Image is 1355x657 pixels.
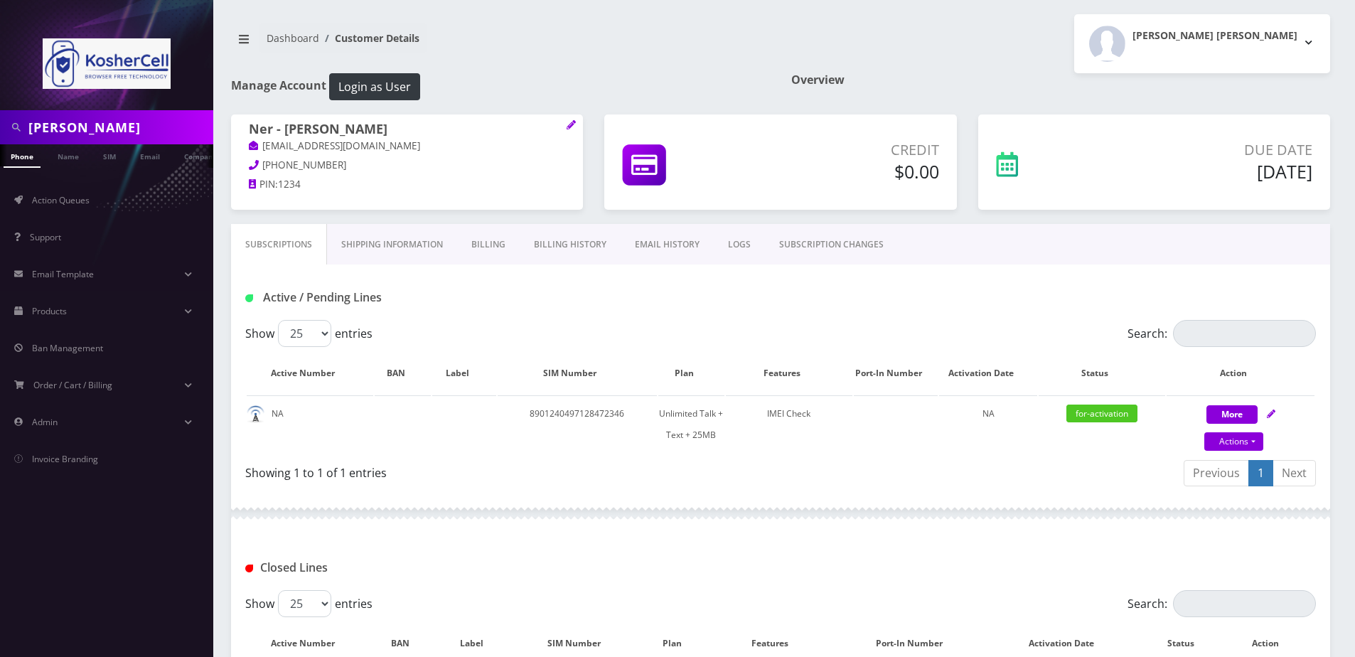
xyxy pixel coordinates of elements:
h1: Closed Lines [245,561,588,575]
a: EMAIL HISTORY [621,224,714,265]
span: NA [982,407,995,420]
nav: breadcrumb [231,23,770,64]
span: Ban Management [32,342,103,354]
label: Show entries [245,590,373,617]
img: KosherCell [43,38,171,89]
th: Status: activate to sort column ascending [1039,353,1165,394]
a: PIN: [249,178,278,192]
button: More [1206,405,1258,424]
a: 1 [1248,460,1273,486]
a: Subscriptions [231,224,327,265]
img: Closed Lines [245,565,253,572]
h5: [DATE] [1108,161,1312,182]
a: Next [1273,460,1316,486]
span: Support [30,231,61,243]
th: Active Number: activate to sort column ascending [247,353,373,394]
span: Email Template [32,268,94,280]
th: BAN: activate to sort column ascending [375,353,431,394]
span: for-activation [1066,405,1137,422]
a: Email [133,144,167,166]
th: Plan: activate to sort column ascending [658,353,724,394]
label: Search: [1128,590,1316,617]
span: Order / Cart / Billing [33,379,112,391]
label: Search: [1128,320,1316,347]
a: Company [177,144,225,166]
h5: $0.00 [763,161,938,182]
img: default.png [247,405,264,423]
h2: [PERSON_NAME] [PERSON_NAME] [1132,30,1297,42]
th: Label: activate to sort column ascending [432,353,496,394]
input: Search in Company [28,114,210,141]
a: LOGS [714,224,765,265]
div: IMEI Check [726,403,852,424]
input: Search: [1173,320,1316,347]
a: Login as User [326,78,420,93]
h1: Active / Pending Lines [245,291,588,304]
span: Products [32,305,67,317]
a: Billing [457,224,520,265]
a: Billing History [520,224,621,265]
a: SIM [96,144,123,166]
p: Due Date [1108,139,1312,161]
select: Showentries [278,590,331,617]
h1: Manage Account [231,73,770,100]
th: SIM Number: activate to sort column ascending [498,353,657,394]
label: Show entries [245,320,373,347]
a: [EMAIL_ADDRESS][DOMAIN_NAME] [249,139,420,154]
div: Showing 1 to 1 of 1 entries [245,459,770,481]
th: Features: activate to sort column ascending [726,353,852,394]
h1: Ner - [PERSON_NAME] [249,122,565,139]
a: Dashboard [267,31,319,45]
a: SUBSCRIPTION CHANGES [765,224,898,265]
td: NA [247,395,373,453]
button: [PERSON_NAME] [PERSON_NAME] [1074,14,1330,73]
a: Shipping Information [327,224,457,265]
a: Actions [1204,432,1263,451]
h1: Overview [791,73,1330,87]
a: Phone [4,144,41,168]
td: 8901240497128472346 [498,395,657,453]
span: 1234 [278,178,301,191]
input: Search: [1173,590,1316,617]
span: Invoice Branding [32,453,98,465]
span: Action Queues [32,194,90,206]
span: Admin [32,416,58,428]
button: Login as User [329,73,420,100]
td: Unlimited Talk + Text + 25MB [658,395,724,453]
th: Activation Date: activate to sort column ascending [939,353,1037,394]
a: Name [50,144,86,166]
p: Credit [763,139,938,161]
th: Port-In Number: activate to sort column ascending [854,353,938,394]
img: Active / Pending Lines [245,294,253,302]
a: Previous [1184,460,1249,486]
th: Action: activate to sort column ascending [1167,353,1314,394]
span: [PHONE_NUMBER] [262,159,346,171]
select: Showentries [278,320,331,347]
li: Customer Details [319,31,419,46]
